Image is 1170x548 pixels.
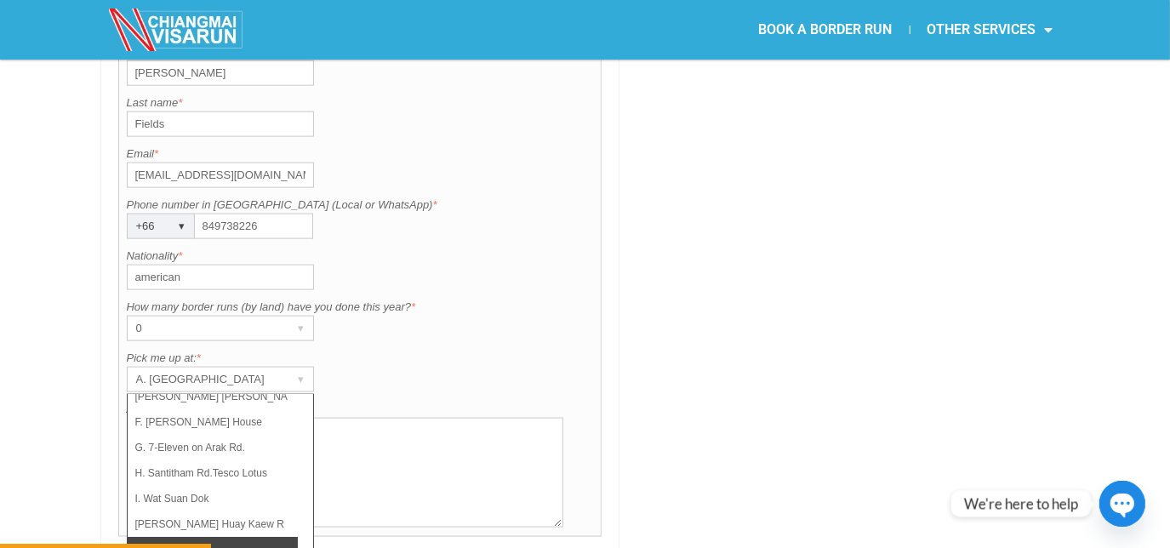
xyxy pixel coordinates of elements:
[910,10,1070,49] a: OTHER SERVICES
[128,460,298,486] li: H. Santitham Rd.Tesco Lotus
[289,368,313,391] div: ▾
[128,214,162,238] div: +66
[128,368,281,391] div: A. [GEOGRAPHIC_DATA]
[127,350,594,367] label: Pick me up at:
[128,435,298,460] li: G. 7-Eleven on Arak Rd.
[127,248,594,265] label: Nationality
[128,409,298,435] li: F. [PERSON_NAME] House
[127,401,594,418] label: Additional request if any
[128,317,281,340] div: 0
[128,384,298,409] li: [PERSON_NAME] [PERSON_NAME] (Thapae)
[127,197,594,214] label: Phone number in [GEOGRAPHIC_DATA] (Local or WhatsApp)
[127,94,594,111] label: Last name
[128,511,298,537] li: [PERSON_NAME] Huay Kaew Rd. [GEOGRAPHIC_DATA]
[127,146,594,163] label: Email
[585,10,1070,49] nav: Menu
[170,214,194,238] div: ▾
[742,10,910,49] a: BOOK A BORDER RUN
[127,299,594,316] label: How many border runs (by land) have you done this year?
[128,486,298,511] li: I. Wat Suan Dok
[289,317,313,340] div: ▾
